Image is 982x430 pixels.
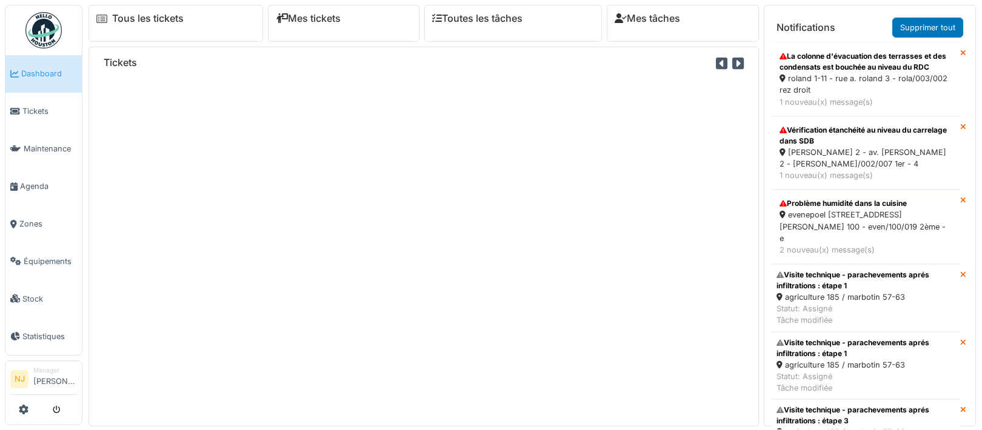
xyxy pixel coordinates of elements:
a: NJ Manager[PERSON_NAME] [10,366,77,395]
div: agriculture 185 / marbotin 57-63 [777,291,955,303]
a: Statistiques [5,317,82,355]
div: [PERSON_NAME] 2 - av. [PERSON_NAME] 2 - [PERSON_NAME]/002/007 1er - 4 [780,147,952,170]
img: Badge_color-CXgf-gQk.svg [25,12,62,48]
div: 1 nouveau(x) message(s) [780,96,952,108]
a: Équipements [5,243,82,280]
a: Dashboard [5,55,82,93]
span: Agenda [20,180,77,192]
li: NJ [10,370,28,388]
div: Vérification étanchéité au niveau du carrelage dans SDB [780,125,952,147]
span: Tickets [22,105,77,117]
div: Visite technique - parachevements aprés infiltrations : étape 1 [777,337,955,359]
div: Visite technique - parachevements aprés infiltrations : étape 1 [777,270,955,291]
div: La colonne d'évacuation des terrasses et des condensats est bouchée au niveau du RDC [780,51,952,73]
div: Problème humidité dans la cuisine [780,198,952,209]
a: Tickets [5,93,82,130]
span: Maintenance [24,143,77,154]
a: Zones [5,205,82,243]
span: Dashboard [21,68,77,79]
a: Visite technique - parachevements aprés infiltrations : étape 1 agriculture 185 / marbotin 57-63 ... [772,264,960,332]
a: Supprimer tout [892,18,963,38]
a: Problème humidité dans la cuisine evenepoel [STREET_ADDRESS][PERSON_NAME] 100 - even/100/019 2ème... [772,190,960,264]
a: Mes tickets [276,13,341,24]
div: 2 nouveau(x) message(s) [780,244,952,256]
h6: Notifications [777,22,835,33]
a: Maintenance [5,130,82,168]
div: Manager [33,366,77,375]
a: La colonne d'évacuation des terrasses et des condensats est bouchée au niveau du RDC roland 1-11 ... [772,42,960,116]
h6: Tickets [104,57,137,68]
div: agriculture 185 / marbotin 57-63 [777,359,955,371]
div: Statut: Assigné Tâche modifiée [777,303,955,326]
a: Mes tâches [615,13,680,24]
a: Agenda [5,168,82,205]
span: Équipements [24,256,77,267]
span: Stock [22,293,77,305]
span: Statistiques [22,331,77,342]
a: Tous les tickets [112,13,184,24]
div: evenepoel [STREET_ADDRESS][PERSON_NAME] 100 - even/100/019 2ème - e [780,209,952,244]
li: [PERSON_NAME] [33,366,77,392]
a: Visite technique - parachevements aprés infiltrations : étape 1 agriculture 185 / marbotin 57-63 ... [772,332,960,400]
a: Vérification étanchéité au niveau du carrelage dans SDB [PERSON_NAME] 2 - av. [PERSON_NAME] 2 - [... [772,116,960,190]
div: 1 nouveau(x) message(s) [780,170,952,181]
a: Toutes les tâches [432,13,523,24]
a: Stock [5,280,82,317]
span: Zones [19,218,77,230]
div: Statut: Assigné Tâche modifiée [777,371,955,394]
div: roland 1-11 - rue a. roland 3 - rola/003/002 rez droit [780,73,952,96]
div: Visite technique - parachevements aprés infiltrations : étape 3 [777,405,955,426]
